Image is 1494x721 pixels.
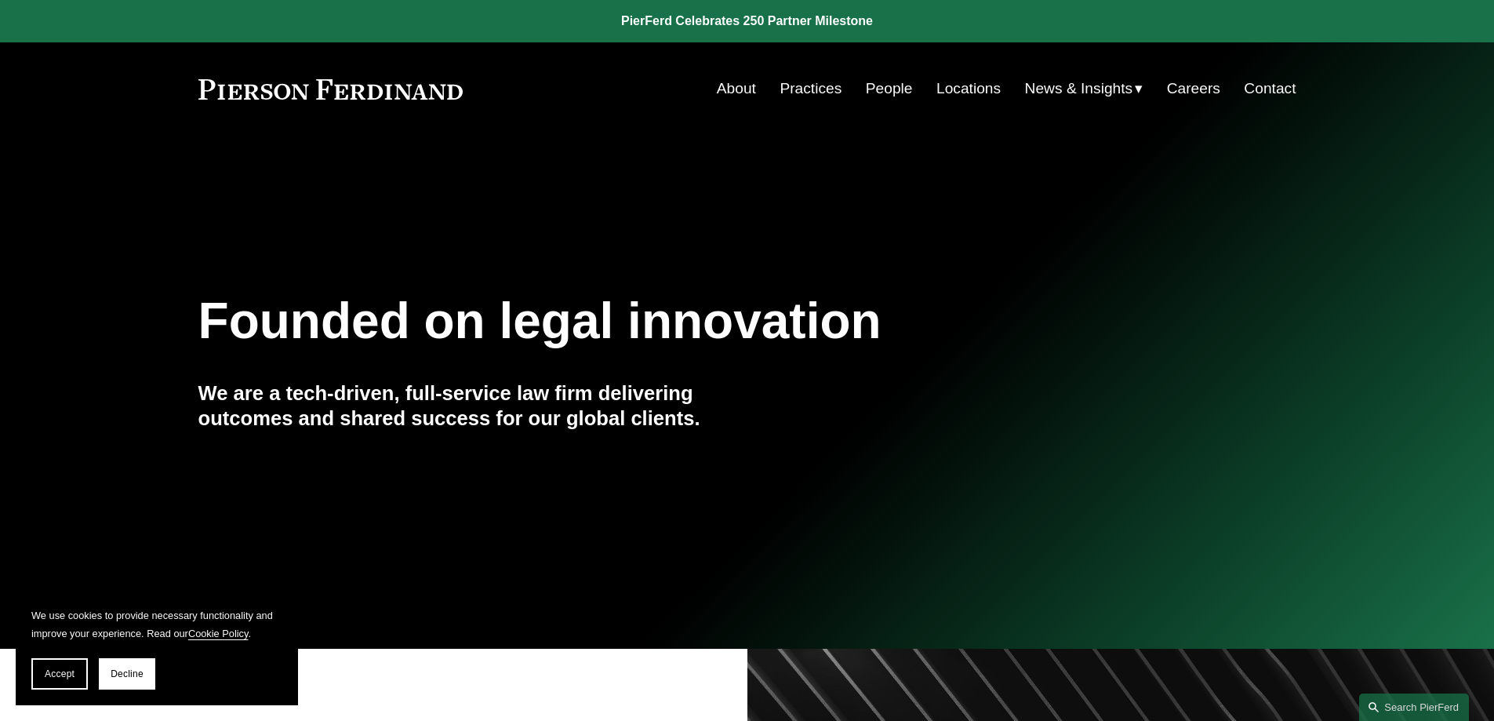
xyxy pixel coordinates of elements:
[717,74,756,104] a: About
[16,591,298,705] section: Cookie banner
[198,381,747,432] h4: We are a tech-driven, full-service law firm delivering outcomes and shared success for our global...
[1244,74,1296,104] a: Contact
[45,668,75,679] span: Accept
[31,606,282,643] p: We use cookies to provide necessary functionality and improve your experience. Read our .
[1359,694,1469,721] a: Search this site
[780,74,842,104] a: Practices
[31,658,88,690] button: Accept
[99,658,155,690] button: Decline
[111,668,144,679] span: Decline
[1167,74,1220,104] a: Careers
[198,293,1114,350] h1: Founded on legal innovation
[1025,74,1143,104] a: folder dropdown
[936,74,1001,104] a: Locations
[866,74,913,104] a: People
[188,628,249,639] a: Cookie Policy
[1025,75,1133,103] span: News & Insights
